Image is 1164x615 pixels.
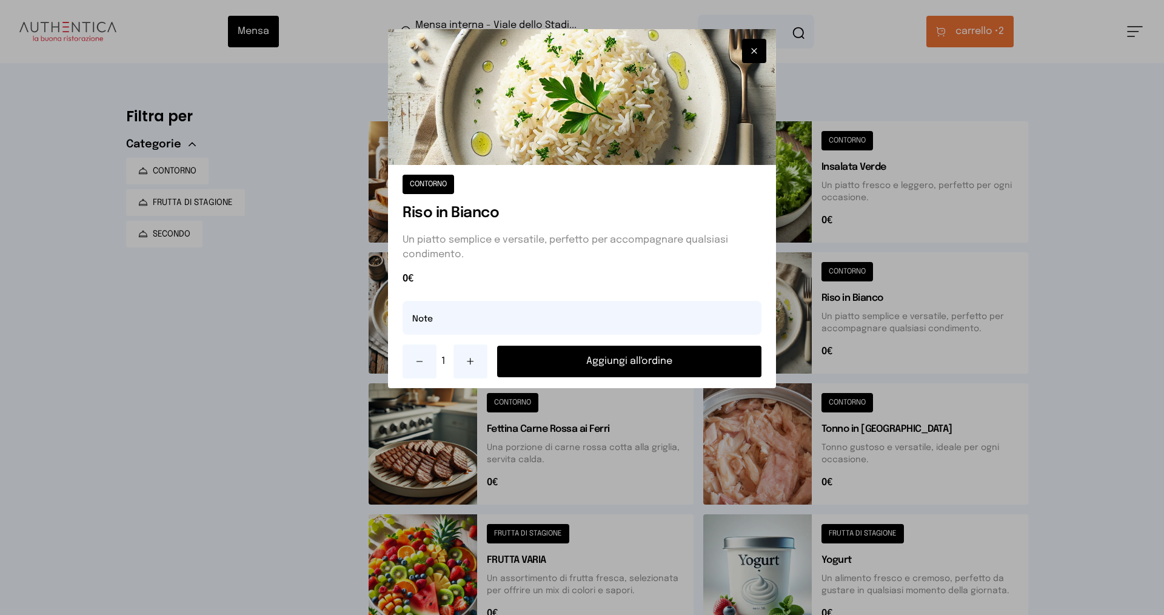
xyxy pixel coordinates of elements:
h1: Riso in Bianco [403,204,761,223]
span: 0€ [403,272,761,286]
img: Riso in Bianco [388,29,776,165]
p: Un piatto semplice e versatile, perfetto per accompagnare qualsiasi condimento. [403,233,761,262]
span: 1 [441,354,449,369]
button: CONTORNO [403,175,454,194]
button: Aggiungi all'ordine [497,346,761,377]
